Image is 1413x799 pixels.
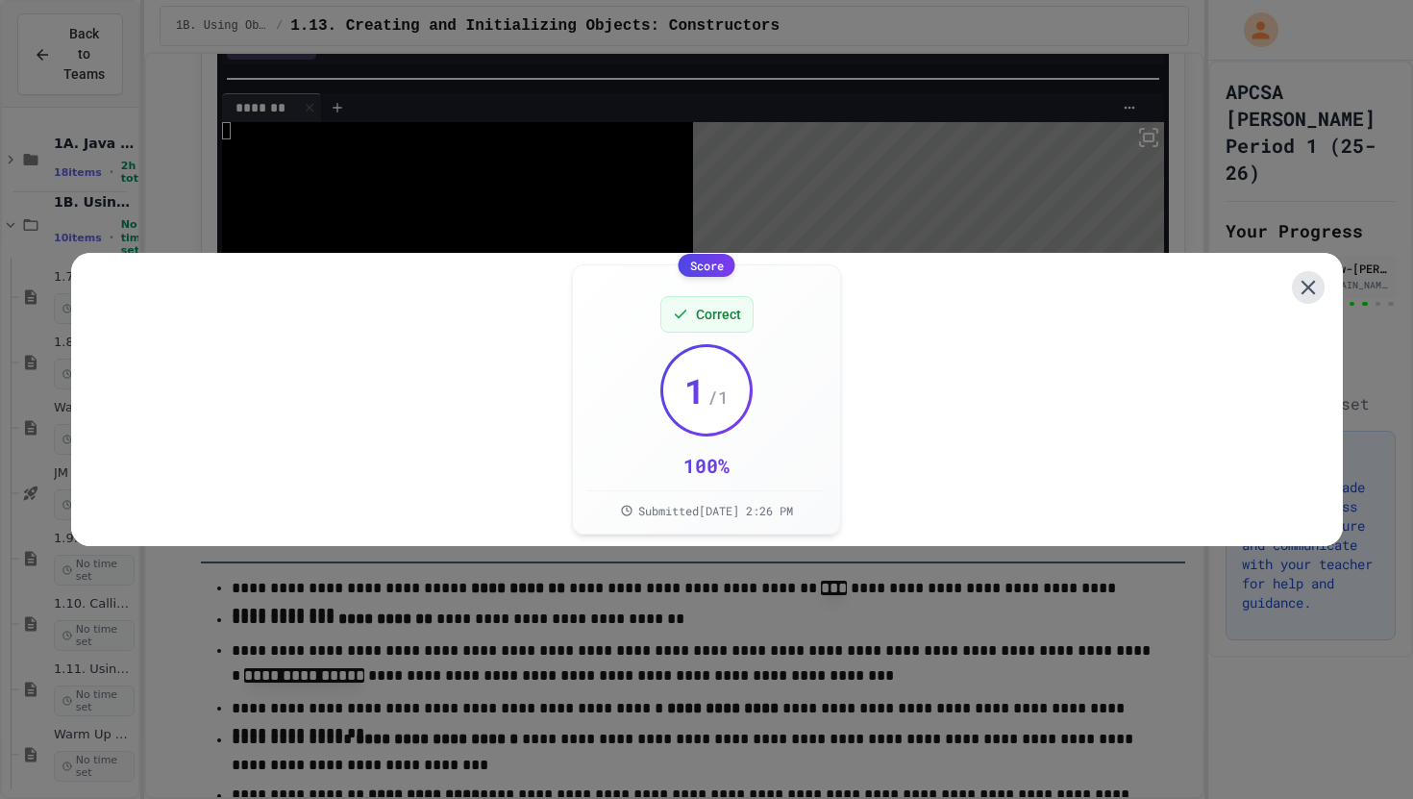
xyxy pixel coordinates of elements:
[638,503,793,518] span: Submitted [DATE] 2:26 PM
[696,305,741,324] span: Correct
[683,452,730,479] div: 100 %
[707,384,729,411] span: / 1
[684,371,706,410] span: 1
[679,254,735,277] div: Score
